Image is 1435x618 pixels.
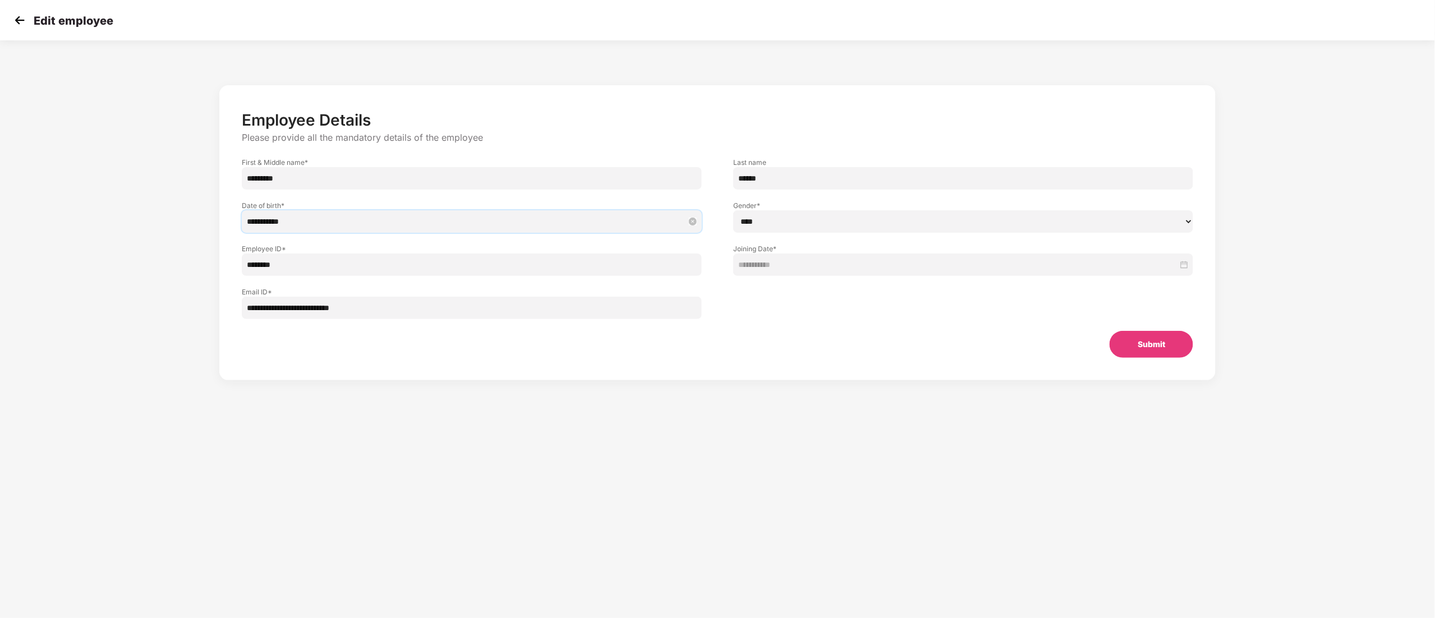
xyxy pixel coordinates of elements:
[733,158,1193,167] label: Last name
[242,110,1193,130] p: Employee Details
[242,287,702,297] label: Email ID
[689,218,697,225] span: close-circle
[733,201,1193,210] label: Gender
[1110,331,1193,358] button: Submit
[242,244,702,253] label: Employee ID
[11,12,28,29] img: svg+xml;base64,PHN2ZyB4bWxucz0iaHR0cDovL3d3dy53My5vcmcvMjAwMC9zdmciIHdpZHRoPSIzMCIgaGVpZ2h0PSIzMC...
[242,201,702,210] label: Date of birth
[34,14,113,27] p: Edit employee
[733,244,1193,253] label: Joining Date
[242,158,702,167] label: First & Middle name
[242,132,1193,144] p: Please provide all the mandatory details of the employee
